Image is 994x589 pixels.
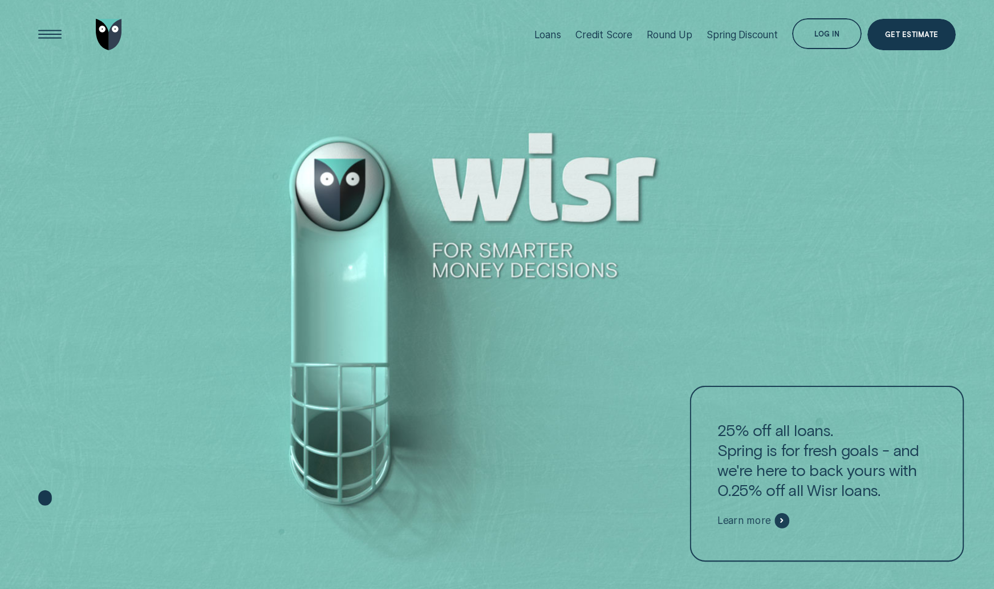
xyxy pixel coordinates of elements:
a: Get Estimate [867,19,956,50]
span: Learn more [717,515,770,527]
img: Wisr [96,19,122,50]
button: Open Menu [34,19,66,50]
div: Loans [534,29,561,41]
div: Round Up [647,29,692,41]
div: Credit Score [575,29,632,41]
div: Spring Discount [707,29,777,41]
p: 25% off all loans. Spring is for fresh goals - and we're here to back yours with 0.25% off all Wi... [717,419,936,499]
button: Log in [792,18,862,50]
a: 25% off all loans.Spring is for fresh goals - and we're here to back yours with 0.25% off all Wis... [690,386,964,562]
